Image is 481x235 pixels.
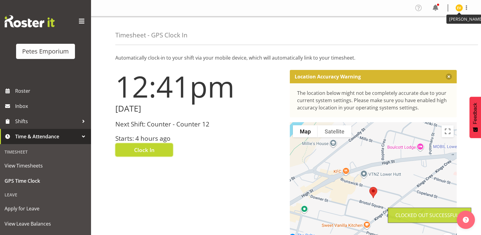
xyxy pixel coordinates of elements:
h3: Starts: 4 hours ago [115,135,283,142]
span: View Timesheets [5,161,86,170]
img: help-xxl-2.png [463,217,469,223]
div: Timesheet [2,146,90,158]
h3: Next Shift: Counter - Counter 12 [115,121,283,128]
span: Roster [15,86,88,95]
button: Clock In [115,143,173,157]
a: View Leave Balances [2,216,90,231]
button: Toggle fullscreen view [442,125,454,137]
img: eva-vailini10223.jpg [456,4,463,12]
span: Feedback [473,103,478,124]
div: Leave [2,188,90,201]
div: Petes Emporium [22,47,69,56]
button: Feedback - Show survey [469,97,481,138]
span: View Leave Balances [5,219,86,228]
a: Apply for Leave [2,201,90,216]
button: Show satellite imagery [318,125,351,137]
button: Close message [446,74,452,80]
img: Rosterit website logo [5,15,55,27]
span: GPS Time Clock [5,176,86,185]
p: Location Accuracy Warning [295,74,361,80]
span: Apply for Leave [5,204,86,213]
h4: Timesheet - GPS Clock In [115,32,188,39]
h2: [DATE] [115,104,283,113]
div: The location below might not be completely accurate due to your current system settings. Please m... [297,89,450,111]
span: Time & Attendance [15,132,79,141]
span: Clock In [134,146,154,154]
div: Clocked out Successfully [395,212,464,219]
h1: 12:41pm [115,70,283,103]
a: View Timesheets [2,158,90,173]
span: Inbox [15,102,88,111]
a: GPS Time Clock [2,173,90,188]
span: Shifts [15,117,79,126]
button: Show street map [293,125,318,137]
p: Automatically clock-in to your shift via your mobile device, which will automatically link to you... [115,54,457,61]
